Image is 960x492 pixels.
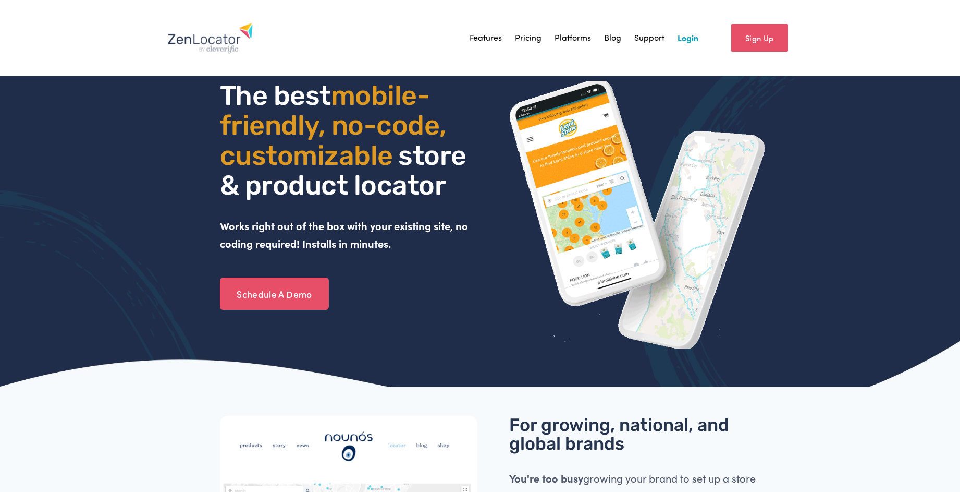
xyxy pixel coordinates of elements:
span: store & product locator [220,139,472,201]
strong: Works right out of the box with your existing site, no coding required! Installs in minutes. [220,219,471,250]
a: Schedule A Demo [220,278,329,310]
a: Pricing [515,30,541,45]
a: Platforms [555,30,591,45]
span: The best [220,79,331,112]
img: Zenlocator [167,22,253,54]
a: Sign Up [731,24,788,52]
img: ZenLocator phone mockup gif [509,81,767,349]
span: For growing, national, and global brands [509,414,733,454]
a: Blog [604,30,621,45]
span: mobile- friendly, no-code, customizable [220,79,452,171]
a: Support [634,30,664,45]
strong: You're too busy [509,471,583,485]
a: Login [678,30,698,45]
a: Features [470,30,502,45]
